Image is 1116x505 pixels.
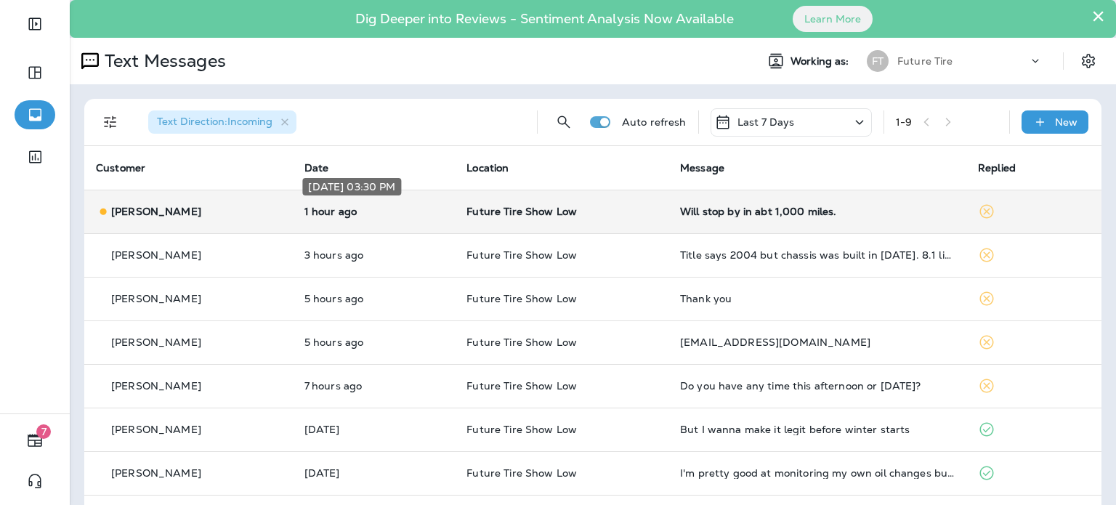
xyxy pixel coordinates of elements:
[466,292,577,305] span: Future Tire Show Low
[680,206,955,217] div: Will stop by in abt 1,000 miles.
[36,424,51,439] span: 7
[304,161,329,174] span: Date
[466,161,509,174] span: Location
[680,467,955,479] div: I'm pretty good at monitoring my own oil changes but I don't mind the reminders, particularly if ...
[680,293,955,304] div: Thank you
[15,426,55,455] button: 7
[622,116,687,128] p: Auto refresh
[680,424,955,435] div: But I wanna make it legit before winter starts
[466,249,577,262] span: Future Tire Show Low
[549,108,578,137] button: Search Messages
[790,55,852,68] span: Working as:
[111,467,201,479] p: [PERSON_NAME]
[304,424,444,435] p: Sep 26, 2025 01:03 PM
[96,161,145,174] span: Customer
[978,161,1016,174] span: Replied
[157,115,272,128] span: Text Direction : Incoming
[304,206,444,217] p: Sep 29, 2025 03:30 PM
[793,6,873,32] button: Learn More
[304,336,444,348] p: Sep 29, 2025 11:01 AM
[1075,48,1101,74] button: Settings
[1091,4,1105,28] button: Close
[302,178,401,195] div: [DATE] 03:30 PM
[111,293,201,304] p: [PERSON_NAME]
[111,380,201,392] p: [PERSON_NAME]
[680,336,955,348] div: cynrusscott@yahoo.com
[896,116,912,128] div: 1 - 9
[111,424,201,435] p: [PERSON_NAME]
[111,206,201,217] p: [PERSON_NAME]
[466,205,577,218] span: Future Tire Show Low
[148,110,296,134] div: Text Direction:Incoming
[466,466,577,480] span: Future Tire Show Low
[111,336,201,348] p: [PERSON_NAME]
[313,17,776,21] p: Dig Deeper into Reviews - Sentiment Analysis Now Available
[99,50,226,72] p: Text Messages
[304,380,444,392] p: Sep 29, 2025 09:52 AM
[466,379,577,392] span: Future Tire Show Low
[304,249,444,261] p: Sep 29, 2025 01:41 PM
[466,336,577,349] span: Future Tire Show Low
[867,50,889,72] div: FT
[680,161,724,174] span: Message
[897,55,953,67] p: Future Tire
[680,249,955,261] div: Title says 2004 but chassis was built in 2003. 8.1 liter Vortec. boylejb@frontiernet.net
[1055,116,1077,128] p: New
[304,293,444,304] p: Sep 29, 2025 11:09 AM
[737,116,795,128] p: Last 7 Days
[111,249,201,261] p: [PERSON_NAME]
[15,9,55,39] button: Expand Sidebar
[680,380,955,392] div: Do you have any time this afternoon or tomorrow?
[304,467,444,479] p: Sep 26, 2025 12:37 PM
[466,423,577,436] span: Future Tire Show Low
[96,108,125,137] button: Filters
